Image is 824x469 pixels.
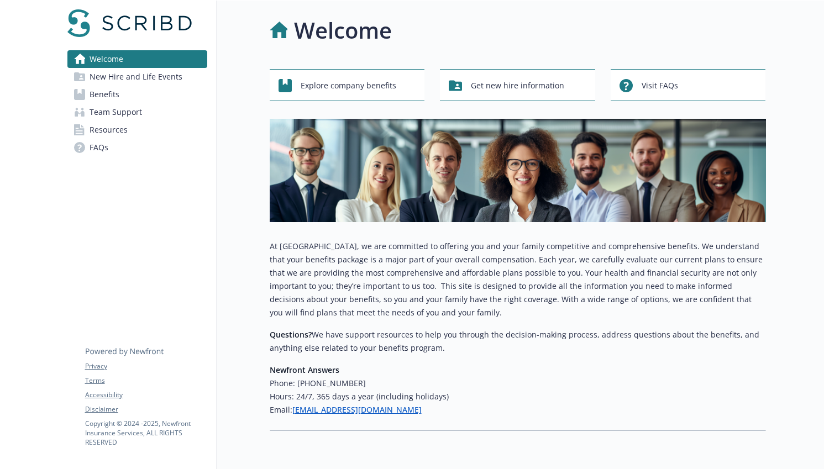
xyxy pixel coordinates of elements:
[270,377,766,390] h6: Phone: [PHONE_NUMBER]
[90,68,182,86] span: New Hire and Life Events
[90,50,123,68] span: Welcome
[270,328,766,355] p: We have support resources to help you through the decision-making process, address questions abou...
[67,86,207,103] a: Benefits
[270,240,766,319] p: At [GEOGRAPHIC_DATA], we are committed to offering you and your family competitive and comprehens...
[611,69,766,101] button: Visit FAQs
[67,103,207,121] a: Team Support
[67,50,207,68] a: Welcome
[67,68,207,86] a: New Hire and Life Events
[642,75,678,96] span: Visit FAQs
[301,75,396,96] span: Explore company benefits
[292,404,422,415] a: [EMAIL_ADDRESS][DOMAIN_NAME]
[67,139,207,156] a: FAQs
[270,390,766,403] h6: Hours: 24/7, 365 days a year (including holidays)​
[270,403,766,417] h6: Email:
[90,86,119,103] span: Benefits
[440,69,595,101] button: Get new hire information
[90,121,128,139] span: Resources
[270,329,312,340] strong: Questions?
[85,376,207,386] a: Terms
[270,69,425,101] button: Explore company benefits
[471,75,564,96] span: Get new hire information
[67,121,207,139] a: Resources
[90,139,108,156] span: FAQs
[270,119,766,222] img: overview page banner
[90,103,142,121] span: Team Support
[294,14,392,47] h1: Welcome
[85,390,207,400] a: Accessibility
[85,361,207,371] a: Privacy
[270,365,339,375] strong: Newfront Answers
[85,419,207,447] p: Copyright © 2024 - 2025 , Newfront Insurance Services, ALL RIGHTS RESERVED
[85,404,207,414] a: Disclaimer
